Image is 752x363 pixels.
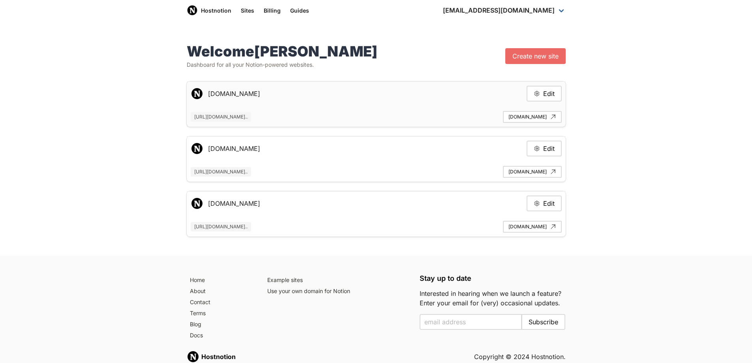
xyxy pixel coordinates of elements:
a: [DOMAIN_NAME] [503,111,562,123]
img: Favicon for www.pegasuspro-usa.com [191,87,203,100]
input: Enter your email to subscribe to the email list and be notified when we launch [420,314,522,330]
img: Favicon for pegasuspro-ca.com [191,197,203,210]
a: About [187,286,255,297]
button: Edit [527,196,562,211]
button: Edit [527,141,562,156]
img: Host Notion logo [187,5,198,16]
p: Interested in hearing when we launch a feature? Enter your email for (very) occasional updates. [420,289,566,308]
h5: Stay up to date [420,275,566,282]
h5: Copyright © 2024 Hostnotion. [474,352,566,361]
span: [URL][DOMAIN_NAME].. [191,167,251,177]
span: [URL][DOMAIN_NAME].. [191,112,251,122]
a: Use your own domain for Notion [264,286,410,297]
button: Subscribe [521,314,565,330]
a: Terms [187,308,255,319]
img: Hostnotion logo [187,350,199,363]
img: Favicon for media.pegasuspro.de [191,142,203,155]
a: Home [187,275,255,286]
h5: [DOMAIN_NAME] [208,89,260,98]
h1: Welcome [PERSON_NAME] [187,43,377,59]
a: Create new site [505,48,566,64]
a: [DOMAIN_NAME] [503,221,562,233]
button: Edit [527,86,562,102]
h5: [DOMAIN_NAME] [208,144,260,153]
a: Docs [187,330,255,341]
a: Example sites [264,275,410,286]
span: [URL][DOMAIN_NAME].. [191,222,251,231]
h5: [DOMAIN_NAME] [208,199,260,208]
p: Dashboard for all your Notion-powered websites. [187,61,377,69]
strong: Hostnotion [201,353,236,361]
a: Contact [187,297,255,308]
a: Blog [187,319,255,330]
a: [DOMAIN_NAME] [503,166,562,178]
